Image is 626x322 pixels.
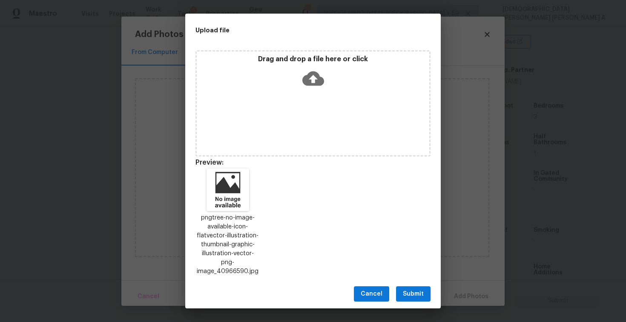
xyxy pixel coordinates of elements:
[396,286,431,302] button: Submit
[195,214,260,276] p: pngtree-no-image-available-icon-flatvector-illustration-thumbnail-graphic-illustration-vector-png...
[361,289,382,299] span: Cancel
[197,55,429,64] p: Drag and drop a file here or click
[195,26,392,35] h2: Upload file
[403,289,424,299] span: Submit
[354,286,389,302] button: Cancel
[207,168,249,211] img: 2Q==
